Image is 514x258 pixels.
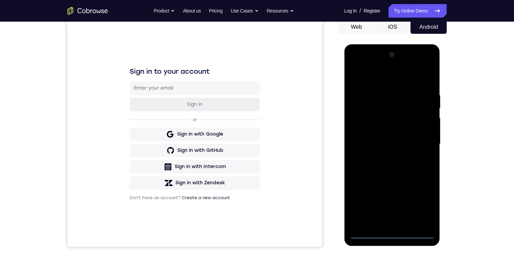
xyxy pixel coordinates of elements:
button: Sign in with Intercom [62,140,192,153]
button: Product [154,4,175,18]
a: Log In [344,4,357,18]
div: Sign in with Google [110,111,156,117]
button: iOS [374,20,411,34]
p: Don't have an account? [62,175,192,180]
span: / [359,7,361,15]
button: Web [338,20,374,34]
iframe: Agent [67,20,322,247]
a: Create a new account [114,175,163,180]
button: Sign in with Google [62,107,192,121]
a: About us [183,4,200,18]
button: Use Cases [231,4,258,18]
button: Resources [267,4,294,18]
button: Sign in with Zendesk [62,156,192,169]
a: Go to the home page [67,7,108,15]
div: Sign in with Zendesk [108,159,158,166]
div: Sign in with Intercom [107,143,158,150]
a: Register [364,4,380,18]
button: Android [410,20,447,34]
div: Sign in with GitHub [110,127,156,134]
button: Sign in with GitHub [62,123,192,137]
p: or [124,97,131,102]
a: Pricing [209,4,222,18]
a: Try Online Demo [388,4,447,18]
